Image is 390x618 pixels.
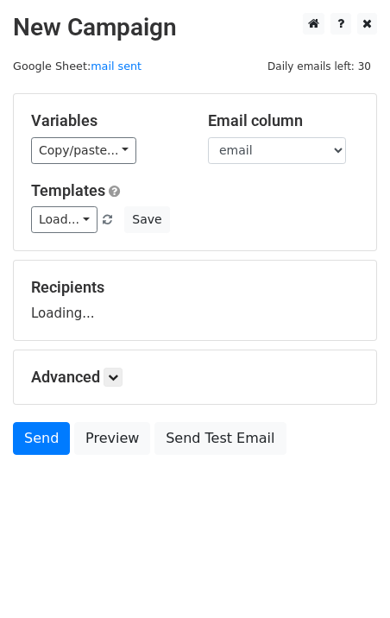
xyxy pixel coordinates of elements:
[261,57,377,76] span: Daily emails left: 30
[261,60,377,73] a: Daily emails left: 30
[31,181,105,199] a: Templates
[31,206,97,233] a: Load...
[13,422,70,455] a: Send
[13,13,377,42] h2: New Campaign
[74,422,150,455] a: Preview
[31,278,359,297] h5: Recipients
[31,137,136,164] a: Copy/paste...
[31,111,182,130] h5: Variables
[31,278,359,323] div: Loading...
[124,206,169,233] button: Save
[154,422,286,455] a: Send Test Email
[91,60,142,73] a: mail sent
[31,368,359,387] h5: Advanced
[13,60,142,73] small: Google Sheet:
[208,111,359,130] h5: Email column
